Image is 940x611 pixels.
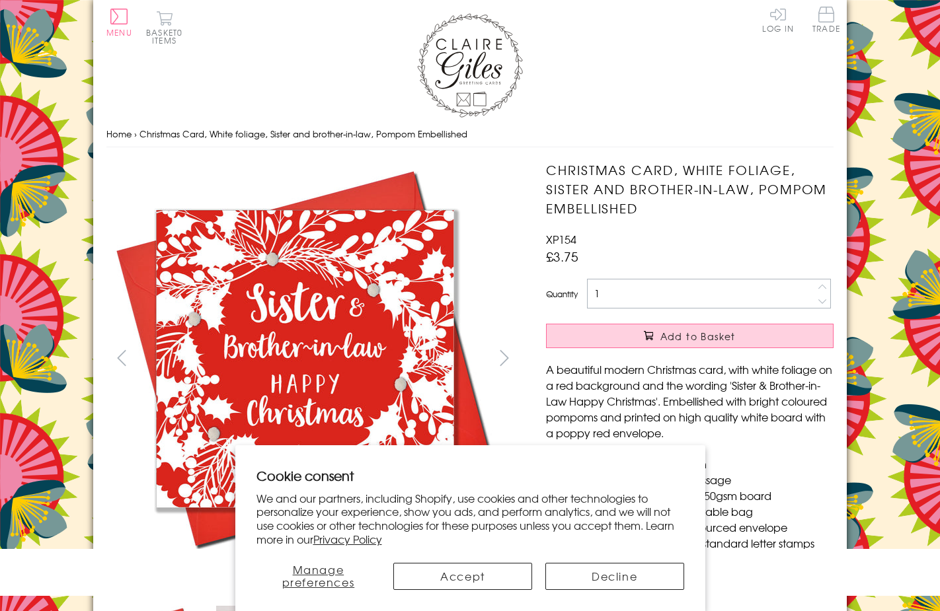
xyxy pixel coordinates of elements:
span: £3.75 [546,247,578,266]
a: Home [106,127,132,140]
button: Add to Basket [546,324,834,348]
img: Christmas Card, White foliage, Sister and brother-in-law, Pompom Embellished [106,161,503,557]
span: Menu [106,26,132,38]
a: Log In [762,7,794,32]
button: Manage preferences [256,563,380,590]
img: Claire Giles Greetings Cards [417,13,523,118]
a: Trade [812,7,840,35]
button: Menu [106,9,132,36]
a: Privacy Policy [313,531,382,547]
nav: breadcrumbs [106,121,834,148]
span: 0 items [152,26,182,46]
span: Manage preferences [282,561,355,590]
button: Basket0 items [146,11,182,44]
span: XP154 [546,231,576,247]
span: Trade [812,7,840,32]
button: prev [106,343,136,373]
span: › [134,127,137,140]
p: We and our partners, including Shopify, use cookies and other technologies to personalize your ex... [256,491,684,546]
h1: Christmas Card, White foliage, Sister and brother-in-law, Pompom Embellished [546,161,834,217]
span: Christmas Card, White foliage, Sister and brother-in-law, Pompom Embellished [139,127,467,140]
p: A beautiful modern Christmas card, with white foliage on a red background and the wording 'Sister... [546,361,834,441]
h2: Cookie consent [256,466,684,485]
button: Accept [393,563,532,590]
button: next [490,343,520,373]
img: Christmas Card, White foliage, Sister and brother-in-law, Pompom Embellished [520,161,916,557]
span: Add to Basket [660,330,736,343]
button: Decline [545,563,684,590]
label: Quantity [546,288,578,300]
